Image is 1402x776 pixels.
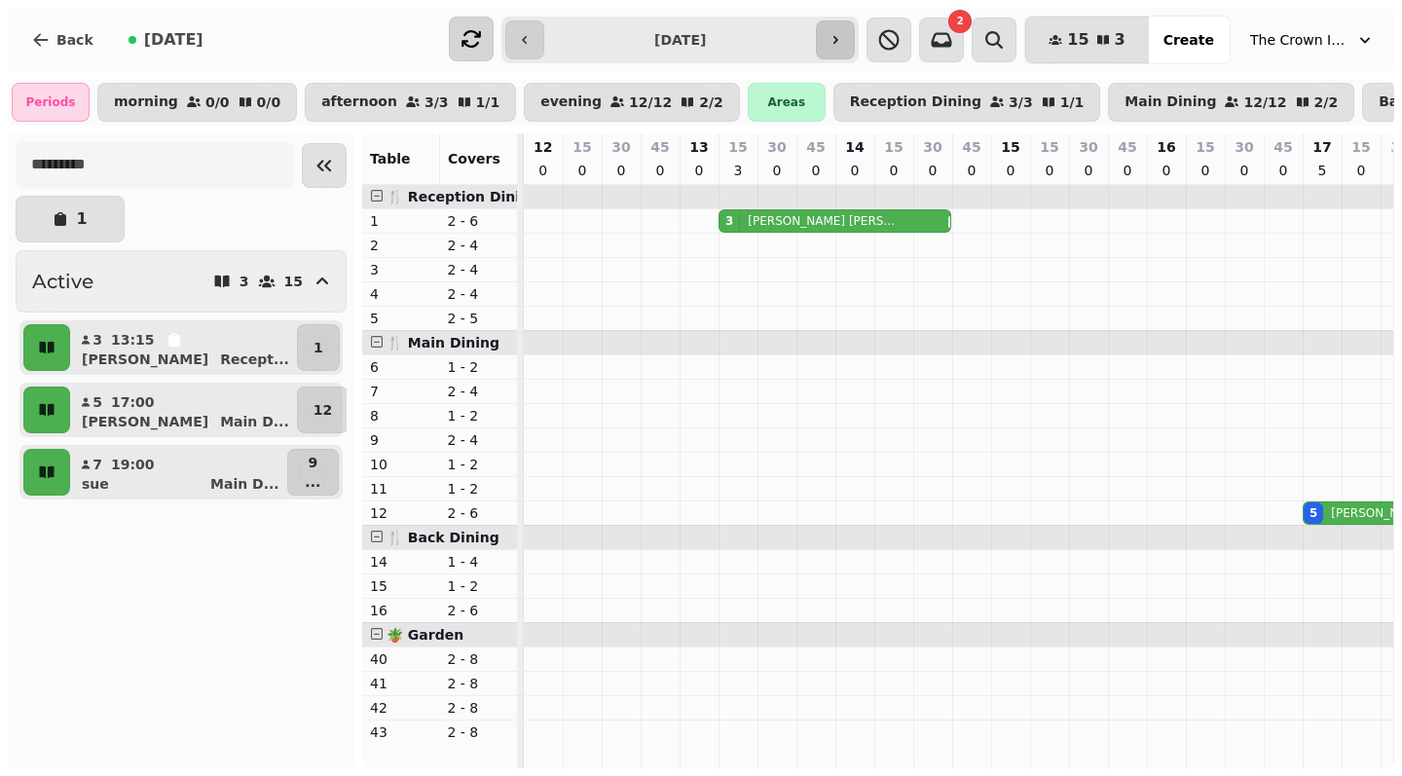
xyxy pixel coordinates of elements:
[114,94,178,110] p: morning
[1235,137,1253,157] p: 30
[1125,94,1216,110] p: Main Dining
[448,430,510,450] p: 2 - 4
[962,137,980,157] p: 45
[448,649,510,669] p: 2 - 8
[387,627,463,643] span: 🪴 Garden
[574,161,590,180] p: 0
[314,338,323,357] p: 1
[370,576,432,596] p: 15
[1081,161,1096,180] p: 0
[314,400,332,420] p: 12
[448,406,510,425] p: 1 - 2
[1198,161,1213,180] p: 0
[699,95,723,109] p: 2 / 2
[32,268,93,295] h2: Active
[305,453,320,472] p: 9
[1310,505,1317,521] div: 5
[611,137,630,157] p: 30
[448,455,510,474] p: 1 - 2
[12,83,90,122] div: Periods
[111,330,155,350] p: 13:15
[448,674,510,693] p: 2 - 8
[370,151,411,166] span: Table
[806,137,825,157] p: 45
[16,250,347,313] button: Active315
[1312,137,1331,157] p: 17
[1025,17,1148,63] button: 153
[113,17,219,63] button: [DATE]
[1273,137,1292,157] p: 45
[1353,161,1369,180] p: 0
[82,412,208,431] p: [PERSON_NAME]
[297,387,349,433] button: 12
[1196,137,1214,157] p: 15
[1275,161,1291,180] p: 0
[1009,95,1033,109] p: 3 / 3
[370,455,432,474] p: 10
[16,196,125,242] button: 1
[297,324,340,371] button: 1
[534,137,552,157] p: 12
[1108,83,1354,122] button: Main Dining12/122/2
[370,260,432,279] p: 3
[424,95,449,109] p: 3 / 3
[387,189,539,204] span: 🍴 Reception Dining
[1118,137,1136,157] p: 45
[82,350,208,369] p: [PERSON_NAME]
[370,722,432,742] p: 43
[689,137,708,157] p: 13
[370,503,432,523] p: 12
[833,83,1100,122] button: Reception Dining3/31/1
[845,137,864,157] p: 14
[257,95,281,109] p: 0 / 0
[767,137,786,157] p: 30
[808,161,824,180] p: 0
[287,449,339,496] button: 9...
[1003,161,1018,180] p: 0
[387,530,499,545] span: 🍴 Back Dining
[884,137,903,157] p: 15
[370,284,432,304] p: 4
[572,137,591,157] p: 15
[1148,17,1230,63] button: Create
[82,474,109,494] p: sue
[16,17,109,63] button: Back
[650,137,669,157] p: 45
[535,161,551,180] p: 0
[305,472,320,492] p: ...
[74,387,293,433] button: 517:00[PERSON_NAME]Main D...
[240,275,249,288] p: 3
[1120,161,1135,180] p: 0
[524,83,740,122] button: evening12/122/2
[448,260,510,279] p: 2 - 4
[370,649,432,669] p: 40
[305,83,516,122] button: afternoon3/31/1
[1238,22,1386,57] button: The Crown Inn
[1042,161,1057,180] p: 0
[370,698,432,718] p: 42
[1236,161,1252,180] p: 0
[923,137,941,157] p: 30
[1060,95,1085,109] p: 1 / 1
[370,479,432,499] p: 11
[957,17,964,26] span: 2
[1163,33,1214,47] span: Create
[370,309,432,328] p: 5
[370,674,432,693] p: 41
[1159,161,1174,180] p: 0
[92,392,103,412] p: 5
[220,412,289,431] p: Main D ...
[205,95,230,109] p: 0 / 0
[629,95,672,109] p: 12 / 12
[725,213,733,229] div: 3
[74,449,283,496] button: 719:00sueMain D...
[448,576,510,596] p: 1 - 2
[652,161,668,180] p: 0
[448,284,510,304] p: 2 - 4
[1351,137,1370,157] p: 15
[448,722,510,742] p: 2 - 8
[1314,95,1339,109] p: 2 / 2
[448,479,510,499] p: 1 - 2
[321,94,397,110] p: afternoon
[370,430,432,450] p: 9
